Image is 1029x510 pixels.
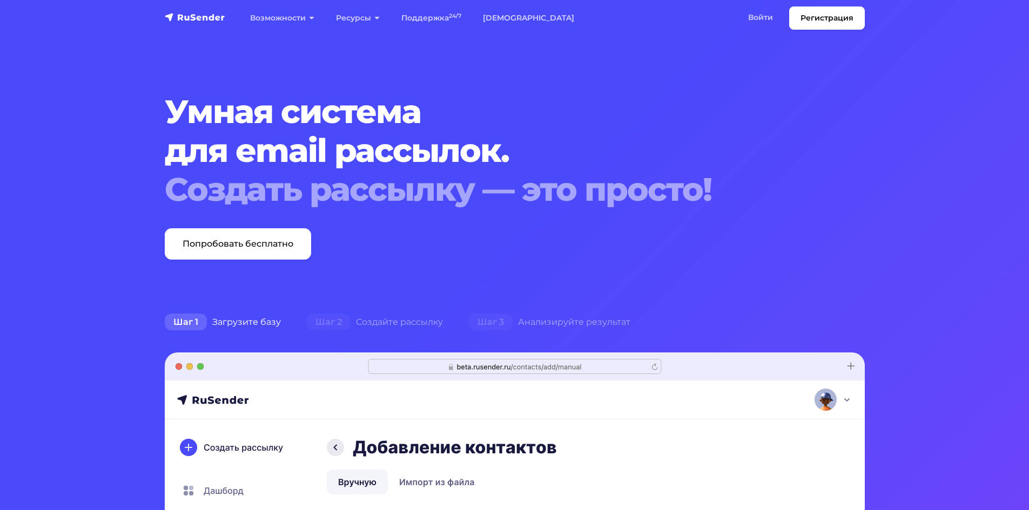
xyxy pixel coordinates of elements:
[239,7,325,29] a: Возможности
[165,92,805,209] h1: Умная система для email рассылок.
[307,314,351,331] span: Шаг 2
[456,311,643,333] div: Анализируйте результат
[165,228,311,260] a: Попробовать бесплатно
[165,170,805,209] div: Создать рассылку — это просто!
[789,6,865,30] a: Регистрация
[165,314,207,331] span: Шаг 1
[391,7,472,29] a: Поддержка24/7
[152,311,294,333] div: Загрузите базу
[469,314,513,331] span: Шаг 3
[449,12,461,19] sup: 24/7
[165,12,225,23] img: RuSender
[737,6,784,29] a: Войти
[294,311,456,333] div: Создайте рассылку
[472,7,585,29] a: [DEMOGRAPHIC_DATA]
[325,7,391,29] a: Ресурсы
